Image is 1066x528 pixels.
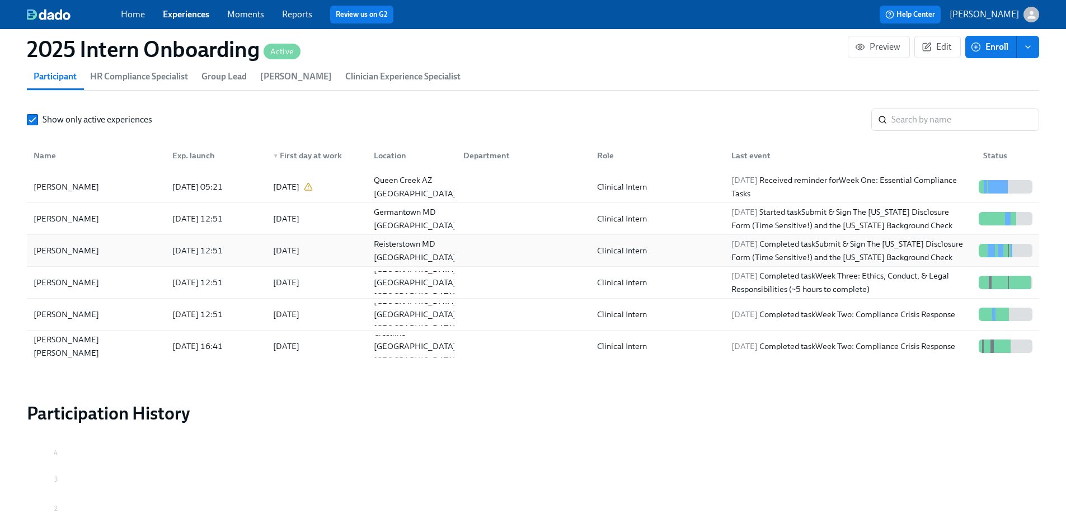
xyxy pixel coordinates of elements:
[168,340,264,353] div: [DATE] 16:41
[29,308,163,321] div: [PERSON_NAME]
[121,9,145,20] a: Home
[27,9,71,20] img: dado
[273,180,299,194] div: [DATE]
[54,475,58,483] tspan: 3
[857,41,900,53] span: Preview
[973,41,1008,53] span: Enroll
[885,9,935,20] span: Help Center
[727,308,974,321] div: Completed task Week Two: Compliance Crisis Response
[950,8,1019,21] p: [PERSON_NAME]
[90,69,188,84] span: HR Compliance Specialist
[273,244,299,257] div: [DATE]
[588,144,722,167] div: Role
[722,144,974,167] div: Last event
[168,149,264,162] div: Exp. launch
[950,7,1039,22] button: [PERSON_NAME]
[369,294,461,334] div: [GEOGRAPHIC_DATA] [GEOGRAPHIC_DATA] [GEOGRAPHIC_DATA]
[264,144,365,167] div: ▼First day at work
[29,212,163,225] div: [PERSON_NAME]
[27,299,1039,331] div: [PERSON_NAME][DATE] 12:51[DATE][GEOGRAPHIC_DATA] [GEOGRAPHIC_DATA] [GEOGRAPHIC_DATA]Clinical Inte...
[727,269,974,296] div: Completed task Week Three: Ethics, Conduct, & Legal Responsibilities (~5 hours to complete)
[369,237,461,264] div: Reisterstown MD [GEOGRAPHIC_DATA]
[731,239,758,249] span: [DATE]
[273,276,299,289] div: [DATE]
[369,205,461,232] div: Germantown MD [GEOGRAPHIC_DATA]
[54,505,58,512] tspan: 2
[593,149,722,162] div: Role
[168,276,264,289] div: [DATE] 12:51
[29,149,163,162] div: Name
[27,9,121,20] a: dado
[168,244,264,257] div: [DATE] 12:51
[454,144,589,167] div: Department
[731,341,758,351] span: [DATE]
[1017,36,1039,58] button: enroll
[273,212,299,225] div: [DATE]
[727,149,974,162] div: Last event
[369,149,454,162] div: Location
[593,340,722,353] div: Clinical Intern
[260,69,332,84] span: [PERSON_NAME]
[27,36,300,63] h1: 2025 Intern Onboarding
[201,69,247,84] span: Group Lead
[168,212,264,225] div: [DATE] 12:51
[593,308,722,321] div: Clinical Intern
[880,6,941,23] button: Help Center
[227,9,264,20] a: Moments
[29,333,163,360] div: [PERSON_NAME] [PERSON_NAME]
[163,9,209,20] a: Experiences
[345,69,461,84] span: Clinician Experience Specialist
[593,212,722,225] div: Clinical Intern
[34,69,77,84] span: Participant
[330,6,393,23] button: Review us on G2
[727,237,974,264] div: Completed task Submit & Sign The [US_STATE] Disclosure Form (Time Sensitive!) and the [US_STATE] ...
[27,402,1039,425] h2: Participation History
[369,262,461,303] div: [GEOGRAPHIC_DATA] [GEOGRAPHIC_DATA] [GEOGRAPHIC_DATA]
[369,173,461,200] div: Queen Creek AZ [GEOGRAPHIC_DATA]
[29,144,163,167] div: Name
[731,271,758,281] span: [DATE]
[264,48,300,56] span: Active
[282,9,312,20] a: Reports
[731,207,758,217] span: [DATE]
[593,180,722,194] div: Clinical Intern
[273,340,299,353] div: [DATE]
[29,244,104,257] div: [PERSON_NAME]
[27,235,1039,267] div: [PERSON_NAME][DATE] 12:51[DATE]Reisterstown MD [GEOGRAPHIC_DATA]Clinical Intern[DATE] Completed t...
[54,449,58,457] tspan: 4
[273,308,299,321] div: [DATE]
[914,36,961,58] button: Edit
[29,276,163,289] div: [PERSON_NAME]
[27,203,1039,235] div: [PERSON_NAME][DATE] 12:51[DATE]Germantown MD [GEOGRAPHIC_DATA]Clinical Intern[DATE] Started taskS...
[979,149,1037,162] div: Status
[727,173,974,200] div: Received reminder for Week One: Essential Compliance Tasks
[304,182,313,191] svg: This date applies to this experience only. It differs from the user's profile (2025/09/15).
[336,9,388,20] a: Review us on G2
[593,276,722,289] div: Clinical Intern
[593,244,722,257] div: Clinical Intern
[168,180,264,194] div: [DATE] 05:21
[974,144,1037,167] div: Status
[727,340,974,353] div: Completed task Week Two: Compliance Crisis Response
[27,267,1039,299] div: [PERSON_NAME][DATE] 12:51[DATE][GEOGRAPHIC_DATA] [GEOGRAPHIC_DATA] [GEOGRAPHIC_DATA]Clinical Inte...
[29,180,163,194] div: [PERSON_NAME]
[731,175,758,185] span: [DATE]
[891,109,1039,131] input: Search by name
[273,153,279,159] span: ▼
[369,326,461,366] div: Crestline [GEOGRAPHIC_DATA] [GEOGRAPHIC_DATA]
[965,36,1017,58] button: Enroll
[43,114,152,126] span: Show only active experiences
[459,149,589,162] div: Department
[168,308,264,321] div: [DATE] 12:51
[365,144,454,167] div: Location
[924,41,951,53] span: Edit
[269,149,365,162] div: First day at work
[163,144,264,167] div: Exp. launch
[27,171,1039,203] div: [PERSON_NAME][DATE] 05:21[DATE]Queen Creek AZ [GEOGRAPHIC_DATA]Clinical Intern[DATE] Received rem...
[727,205,974,232] div: Started task Submit & Sign The [US_STATE] Disclosure Form (Time Sensitive!) and the [US_STATE] Ba...
[27,331,1039,362] div: [PERSON_NAME] [PERSON_NAME][DATE] 16:41[DATE]Crestline [GEOGRAPHIC_DATA] [GEOGRAPHIC_DATA]Clinica...
[848,36,910,58] button: Preview
[731,309,758,319] span: [DATE]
